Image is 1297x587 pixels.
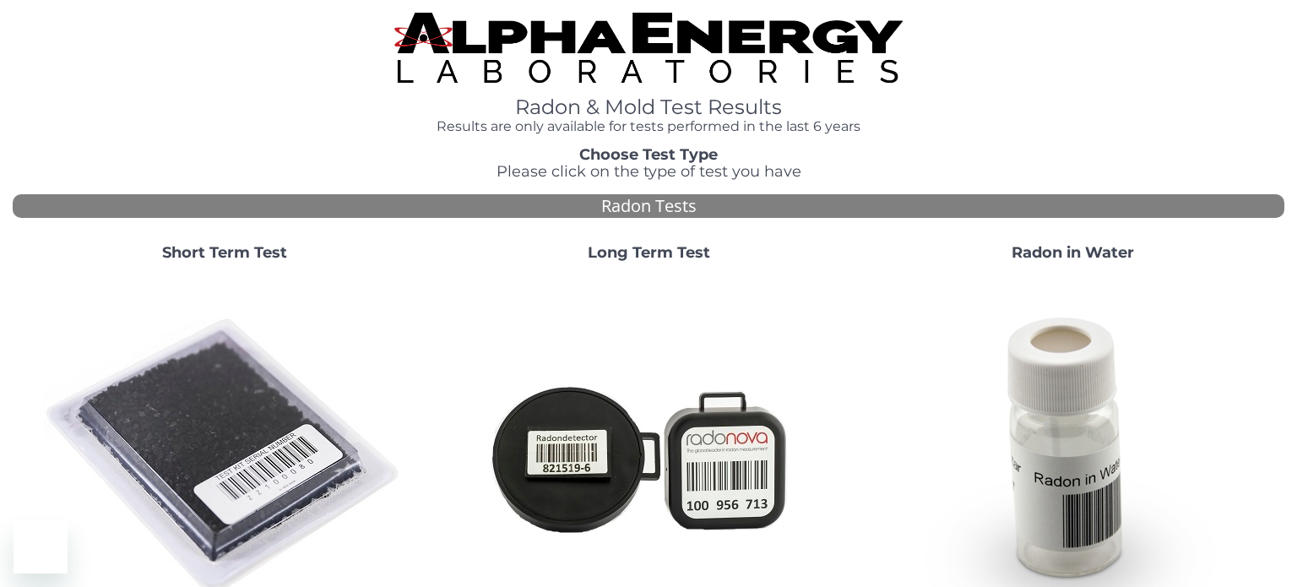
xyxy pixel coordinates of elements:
[14,519,68,573] iframe: Button to launch messaging window
[394,13,903,83] img: TightCrop.jpg
[579,145,718,164] strong: Choose Test Type
[497,162,801,181] span: Please click on the type of test you have
[162,243,287,262] strong: Short Term Test
[394,119,903,134] h4: Results are only available for tests performed in the last 6 years
[588,243,710,262] strong: Long Term Test
[13,194,1284,219] div: Radon Tests
[1012,243,1134,262] strong: Radon in Water
[394,96,903,118] h1: Radon & Mold Test Results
